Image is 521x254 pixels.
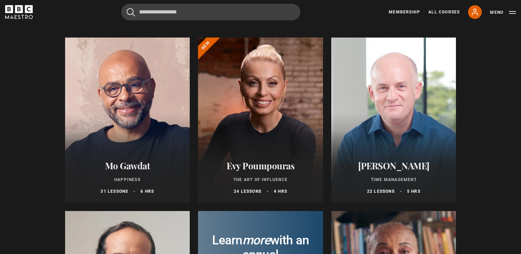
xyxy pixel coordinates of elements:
[127,8,135,17] button: Submit the search query
[65,38,190,203] a: Mo Gawdat Happiness 31 lessons 6 hrs
[206,160,315,171] h2: Evy Poumpouras
[331,38,456,203] a: [PERSON_NAME] Time Management 22 lessons 5 hrs
[140,188,154,194] p: 6 hrs
[242,233,270,247] i: more
[428,9,460,15] a: All Courses
[73,160,182,171] h2: Mo Gawdat
[407,188,420,194] p: 5 hrs
[367,188,395,194] p: 22 lessons
[101,188,128,194] p: 31 lessons
[5,5,33,19] svg: BBC Maestro
[121,4,300,20] input: Search
[389,9,420,15] a: Membership
[206,177,315,183] p: The Art of Influence
[234,188,261,194] p: 24 lessons
[340,177,448,183] p: Time Management
[274,188,287,194] p: 4 hrs
[198,38,323,203] a: Evy Poumpouras The Art of Influence 24 lessons 4 hrs New
[73,177,182,183] p: Happiness
[340,160,448,171] h2: [PERSON_NAME]
[490,9,516,16] button: Toggle navigation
